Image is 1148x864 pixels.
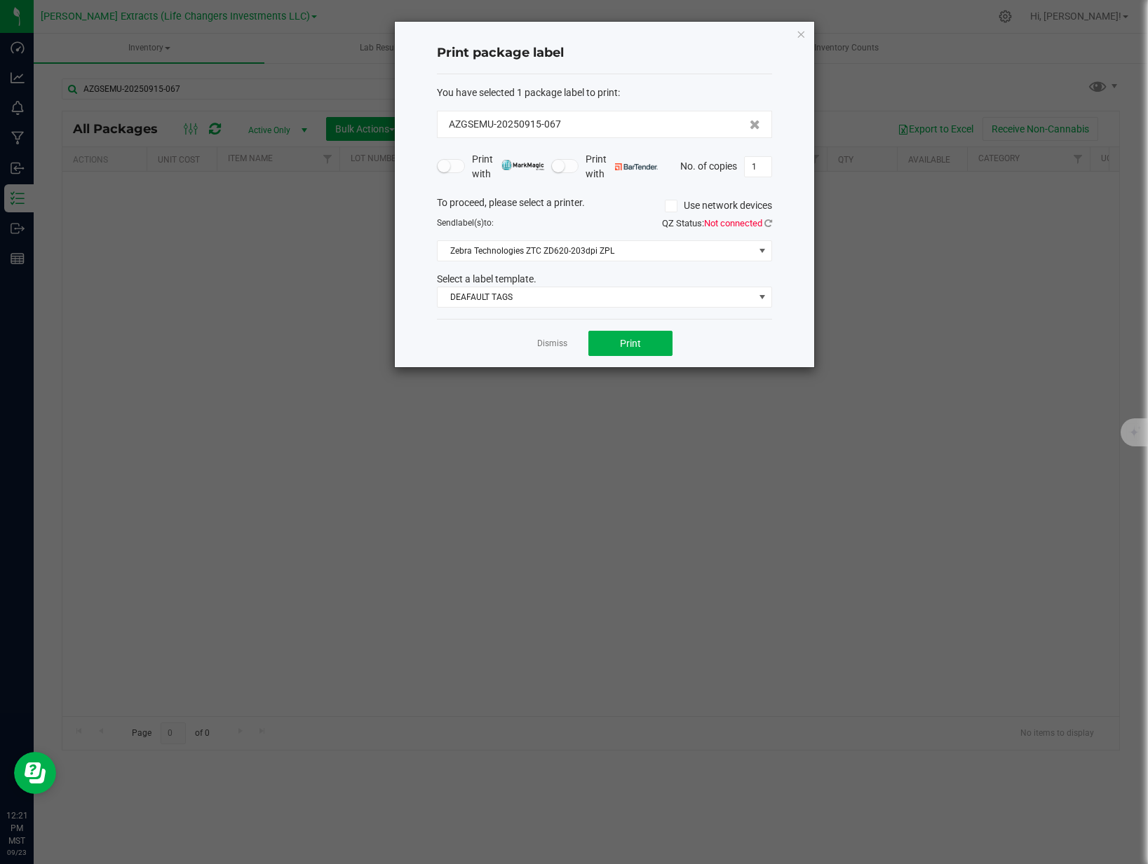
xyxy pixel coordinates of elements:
span: DEAFAULT TAGS [438,287,754,307]
div: : [437,85,772,100]
span: Send to: [437,218,494,228]
img: bartender.png [615,163,658,170]
label: Use network devices [665,198,772,213]
span: label(s) [456,218,484,228]
div: To proceed, please select a printer. [426,196,783,217]
span: Not connected [704,218,762,228]
span: No. of copies [680,160,737,171]
span: Print [620,338,641,349]
iframe: Resource center [14,752,56,794]
span: You have selected 1 package label to print [437,87,618,98]
h4: Print package label [437,44,772,62]
img: mark_magic_cybra.png [501,160,544,170]
a: Dismiss [537,338,567,350]
div: Select a label template. [426,272,783,287]
span: AZGSEMU-20250915-067 [449,117,561,132]
span: QZ Status: [662,218,772,228]
span: Zebra Technologies ZTC ZD620-203dpi ZPL [438,241,754,261]
span: Print with [472,152,544,181]
button: Print [588,331,673,356]
span: Print with [586,152,658,181]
